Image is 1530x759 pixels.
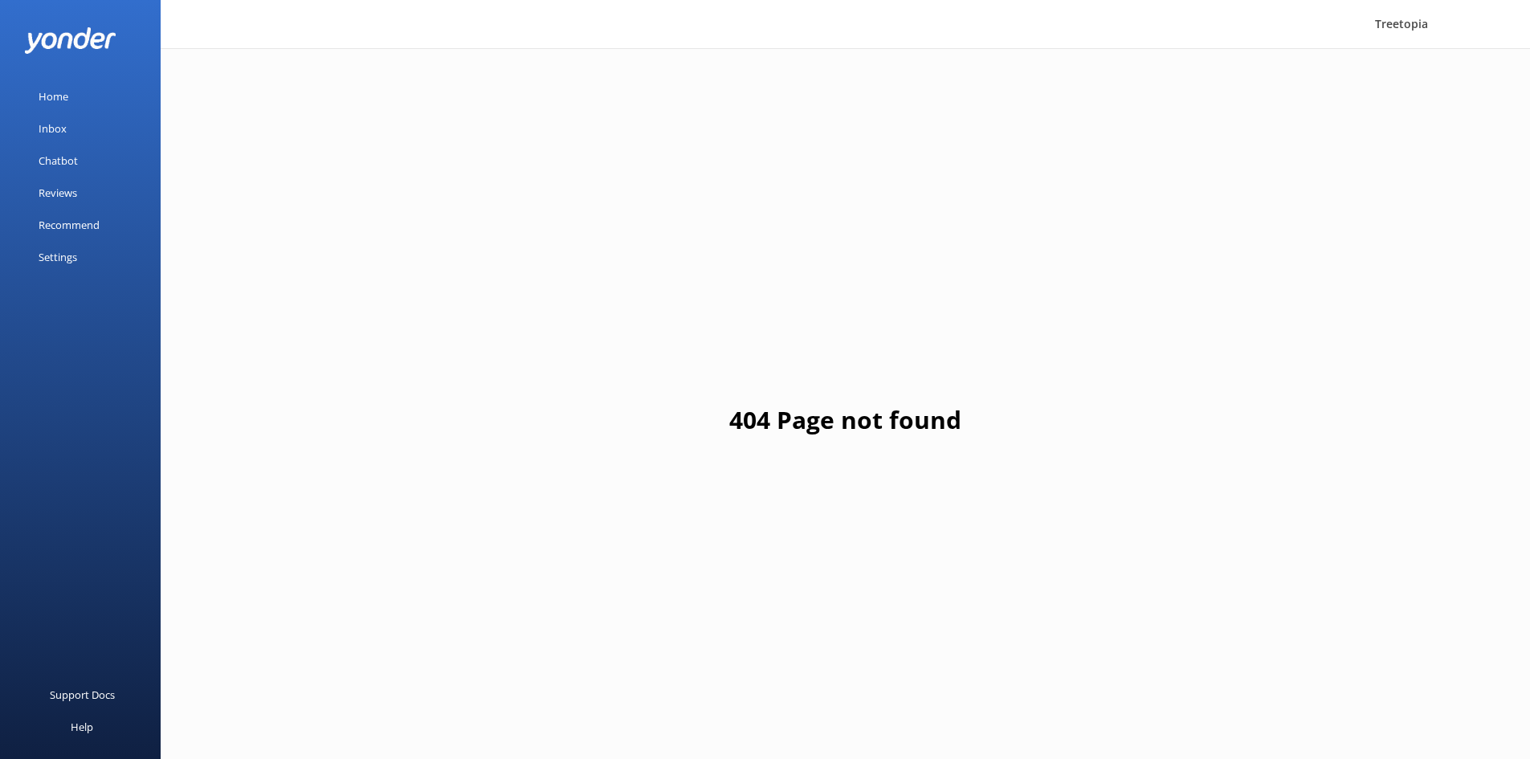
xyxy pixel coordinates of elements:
h1: 404 Page not found [729,401,961,439]
img: yonder-white-logo.png [24,27,116,54]
div: Chatbot [39,145,78,177]
div: Support Docs [50,679,115,711]
div: Reviews [39,177,77,209]
div: Inbox [39,112,67,145]
div: Home [39,80,68,112]
div: Settings [39,241,77,273]
div: Recommend [39,209,100,241]
div: Help [71,711,93,743]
